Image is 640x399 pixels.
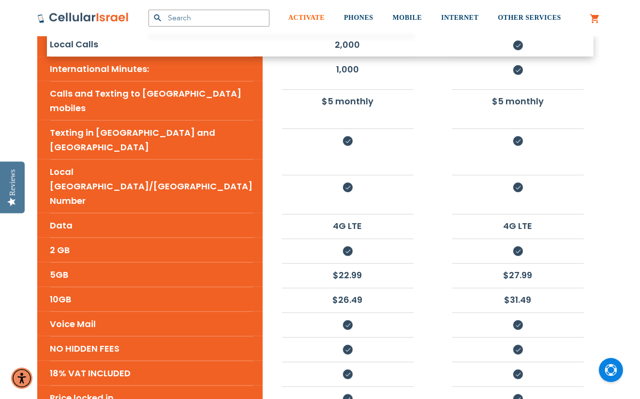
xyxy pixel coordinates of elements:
[11,368,32,389] div: Accessibility Menu
[344,14,373,21] span: PHONES
[498,14,561,21] span: OTHER SERVICES
[288,14,325,21] span: ACTIVATE
[50,336,253,361] li: NO HIDDEN FEES
[50,213,253,238] li: Data
[50,312,253,336] li: Voice Mail
[37,12,129,24] img: Cellular Israel Logo
[8,169,17,196] div: Reviews
[50,361,253,385] li: 18% VAT INCLUDED
[282,288,414,311] li: $26.49
[452,89,584,113] li: $5 monthly
[452,263,584,286] li: $27.99
[149,10,269,27] input: Search
[282,33,414,56] li: 2,000
[282,89,414,113] li: $5 monthly
[50,81,253,120] li: Calls and Texting to [GEOGRAPHIC_DATA] mobiles
[50,238,253,262] li: 2 GB
[452,288,584,311] li: $31.49
[393,14,422,21] span: MOBILE
[452,214,584,237] li: 4G LTE
[50,287,253,312] li: 10GB
[50,120,253,159] li: Texting in [GEOGRAPHIC_DATA] and [GEOGRAPHIC_DATA]
[50,262,253,287] li: 5GB
[282,57,414,81] li: 1,000
[282,263,414,286] li: $22.99
[50,159,253,213] li: Local [GEOGRAPHIC_DATA]/[GEOGRAPHIC_DATA] Number
[441,14,478,21] span: INTERNET
[50,57,253,81] li: International Minutes:
[282,214,414,237] li: 4G LTE
[50,32,253,57] li: Local Calls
